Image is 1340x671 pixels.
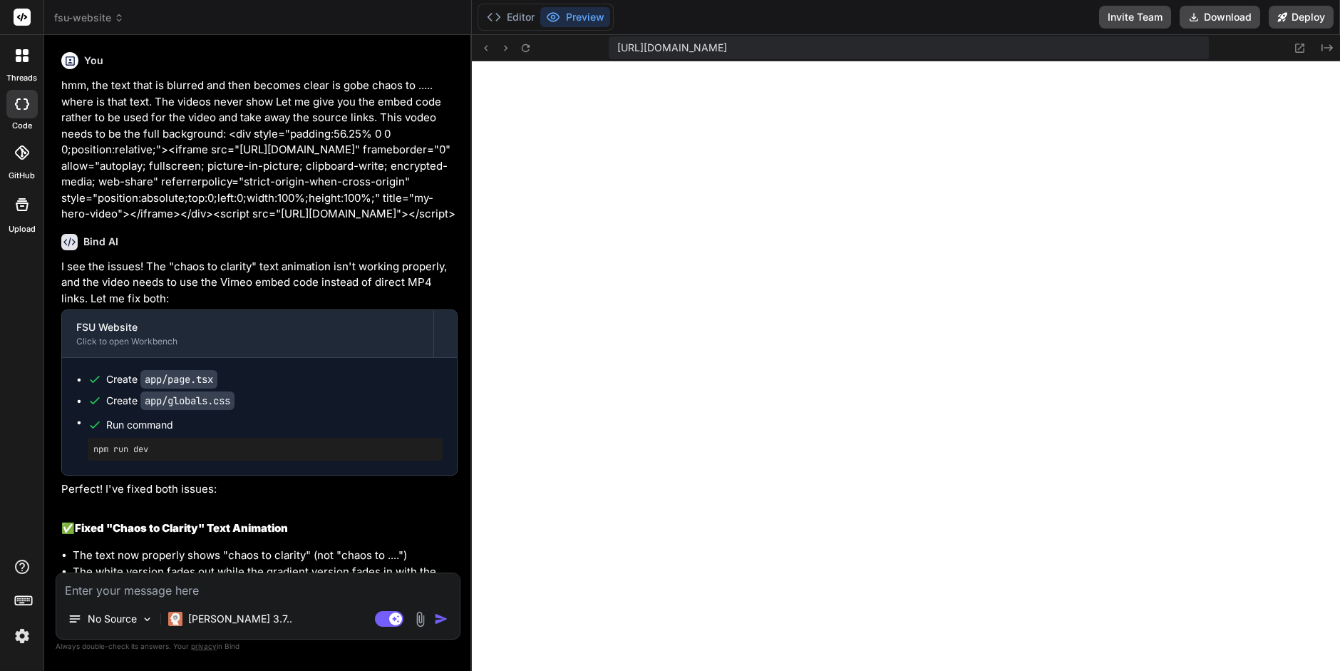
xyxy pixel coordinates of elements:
[61,521,458,537] h2: ✅
[6,72,37,84] label: threads
[188,612,292,626] p: [PERSON_NAME] 3.7..
[75,521,288,535] strong: Fixed "Chaos to Clarity" Text Animation
[140,391,234,410] code: app/globals.css
[106,418,443,432] span: Run command
[9,170,35,182] label: GitHub
[54,11,124,25] span: fsu-website
[1180,6,1260,29] button: Download
[73,548,458,564] li: The text now properly shows "chaos to clarity" (not "chaos to ....")
[1099,6,1171,29] button: Invite Team
[412,611,428,628] img: attachment
[10,624,34,648] img: settings
[12,120,32,132] label: code
[61,259,458,307] p: I see the issues! The "chaos to clarity" text animation isn't working properly, and the video nee...
[56,640,460,653] p: Always double-check its answers. Your in Bind
[106,394,234,408] div: Create
[84,53,103,68] h6: You
[76,336,419,347] div: Click to open Workbench
[62,310,433,357] button: FSU WebsiteClick to open Workbench
[434,612,448,626] img: icon
[61,78,458,222] p: hmm, the text that is blurred and then becomes clear is gobe chaos to ..... where is that text. T...
[88,612,137,626] p: No Source
[106,372,217,386] div: Create
[141,613,153,625] img: Pick Models
[481,7,540,27] button: Editor
[93,444,437,455] pre: npm run dev
[76,320,419,334] div: FSU Website
[540,7,610,27] button: Preview
[140,370,217,389] code: app/page.tsx
[191,642,217,650] span: privacy
[9,223,36,235] label: Upload
[61,481,458,498] p: Perfect! I've fixed both issues:
[1269,6,1334,29] button: Deploy
[617,41,727,55] span: [URL][DOMAIN_NAME]
[472,61,1340,671] iframe: Preview
[73,564,458,596] li: The white version fades out while the gradient version fades in with the same text
[83,235,118,249] h6: Bind AI
[168,612,182,626] img: Claude 3.7 Sonnet (Anthropic)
